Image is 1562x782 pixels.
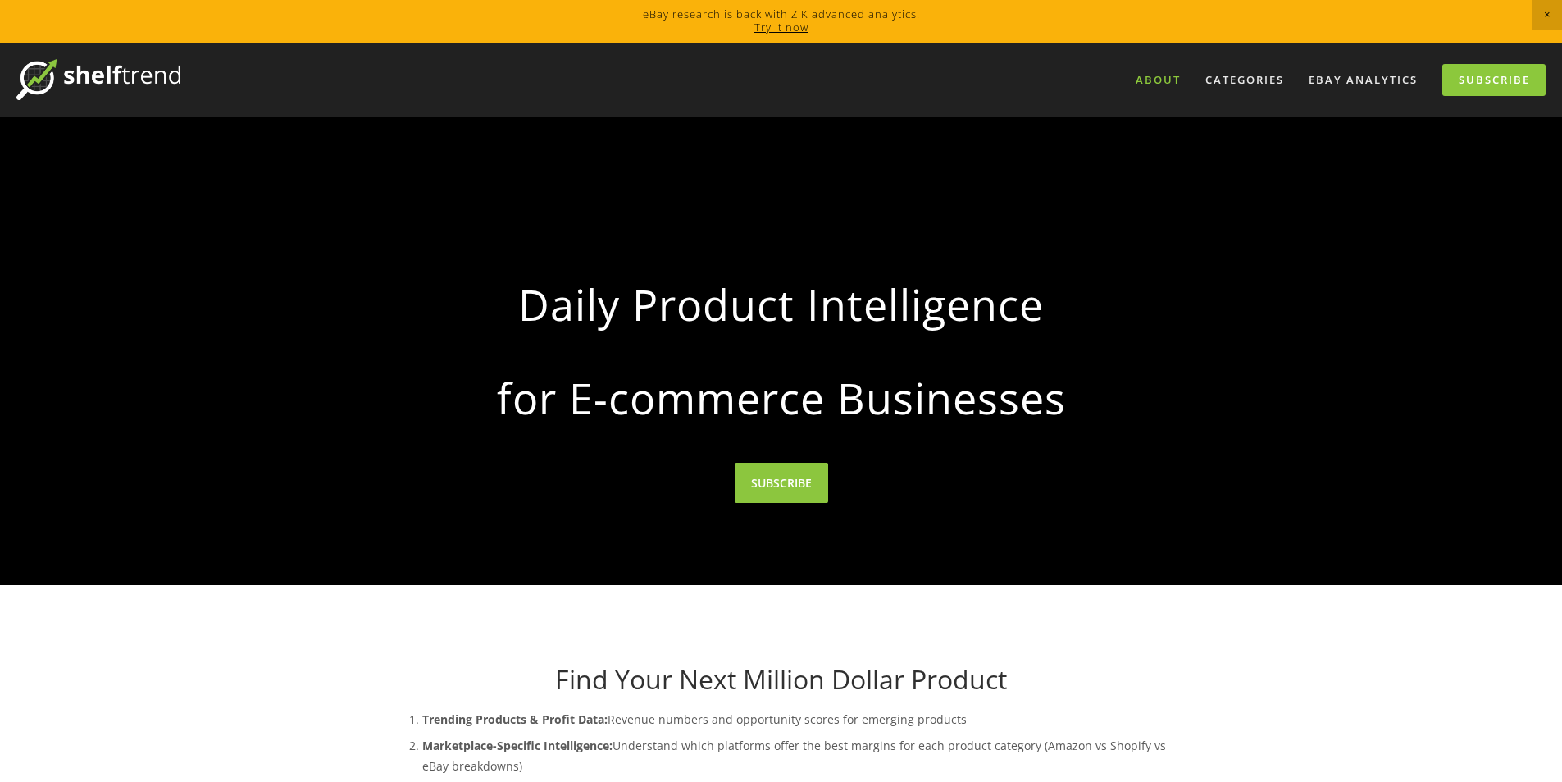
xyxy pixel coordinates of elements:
[416,359,1147,437] strong: for E-commerce Businesses
[735,463,828,503] a: SUBSCRIBE
[1125,66,1191,94] a: About
[389,664,1173,695] h1: Find Your Next Million Dollar Product
[754,20,808,34] a: Try it now
[422,709,1173,729] p: Revenue numbers and opportunity scores for emerging products
[416,266,1147,343] strong: Daily Product Intelligence
[1195,66,1295,94] div: Categories
[1442,64,1546,96] a: Subscribe
[422,738,613,753] strong: Marketplace-Specific Intelligence:
[422,711,608,727] strong: Trending Products & Profit Data:
[422,735,1173,776] p: Understand which platforms offer the best margins for each product category (Amazon vs Shopify vs...
[1298,66,1428,94] a: eBay Analytics
[16,59,180,100] img: ShelfTrend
